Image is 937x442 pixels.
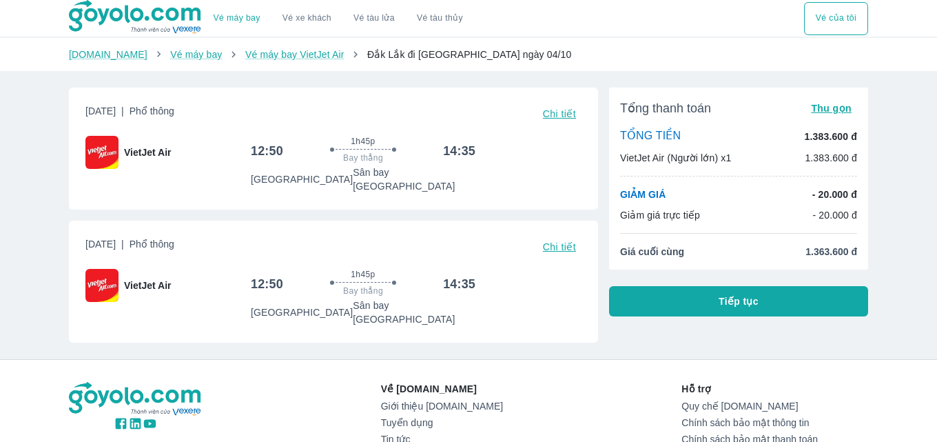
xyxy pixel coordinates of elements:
p: Sân bay [GEOGRAPHIC_DATA] [353,165,475,193]
img: logo [69,382,203,416]
a: Vé máy bay VietJet Air [245,49,344,60]
a: Vé tàu lửa [342,2,406,35]
p: [GEOGRAPHIC_DATA] [251,305,353,319]
span: VietJet Air [124,279,171,292]
span: | [121,239,124,250]
a: Tuyển dụng [381,417,503,428]
span: Chi tiết [543,241,576,252]
h6: 14:35 [443,143,475,159]
button: Vé của tôi [804,2,868,35]
nav: breadcrumb [69,48,868,61]
p: 1.383.600 đ [805,130,857,143]
h6: 12:50 [251,276,283,292]
span: 1h45p [351,136,375,147]
span: Đắk Lắk đi [GEOGRAPHIC_DATA] ngày 04/10 [367,49,571,60]
a: Giới thiệu [DOMAIN_NAME] [381,401,503,412]
span: Phổ thông [130,239,174,250]
button: Thu gọn [805,99,857,118]
p: VietJet Air (Người lớn) x1 [620,151,731,165]
span: VietJet Air [124,145,171,159]
a: Vé máy bay [170,49,222,60]
span: Bay thẳng [343,152,383,163]
div: choose transportation mode [804,2,868,35]
button: Chi tiết [537,237,581,257]
span: Thu gọn [811,103,852,114]
p: Hỗ trợ [681,382,868,396]
p: Sân bay [GEOGRAPHIC_DATA] [353,299,475,326]
p: - 20.000 đ [812,188,857,201]
span: Phổ thông [130,106,174,117]
span: Chi tiết [543,108,576,119]
span: Tổng thanh toán [620,100,711,117]
a: Quy chế [DOMAIN_NAME] [681,401,868,412]
p: [GEOGRAPHIC_DATA] [251,172,353,186]
p: 1.383.600 đ [805,151,857,165]
span: Bay thẳng [343,285,383,297]
span: Tiếp tục [719,294,759,308]
p: GIẢM GIÁ [620,188,666,201]
span: 1.363.600 đ [805,245,857,259]
p: Về [DOMAIN_NAME] [381,382,503,396]
h6: 12:50 [251,143,283,159]
span: 1h45p [351,269,375,280]
p: Giảm giá trực tiếp [620,208,700,222]
p: - 20.000 đ [812,208,857,222]
span: [DATE] [85,104,174,123]
a: Vé máy bay [214,13,260,23]
a: Chính sách bảo mật thông tin [681,417,868,428]
a: Vé xe khách [282,13,331,23]
h6: 14:35 [443,276,475,292]
a: [DOMAIN_NAME] [69,49,147,60]
span: [DATE] [85,237,174,257]
button: Chi tiết [537,104,581,123]
p: TỔNG TIỀN [620,129,681,144]
button: Vé tàu thủy [406,2,474,35]
div: choose transportation mode [203,2,474,35]
span: Giá cuối cùng [620,245,684,259]
span: | [121,106,124,117]
button: Tiếp tục [609,286,868,317]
